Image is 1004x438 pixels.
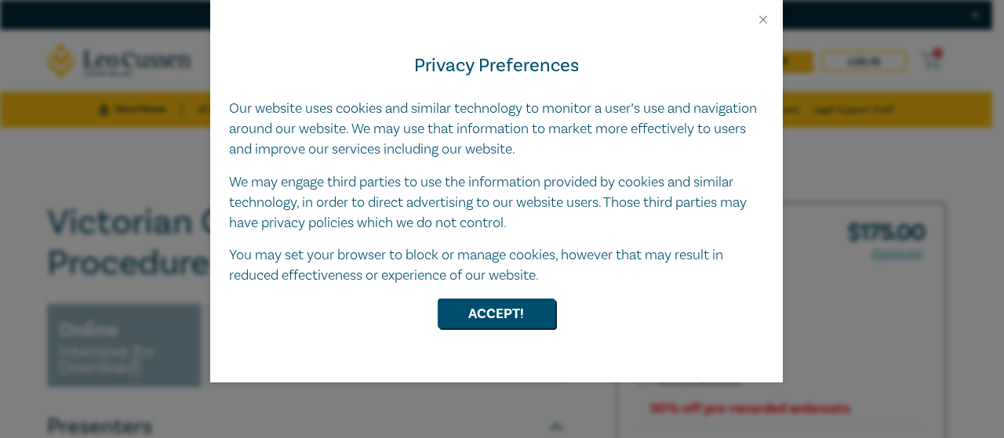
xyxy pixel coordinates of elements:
p: We may engage third parties to use the information provided by cookies and similar technology, in... [229,172,764,233]
p: Our website uses cookies and similar technology to monitor a user’s use and navigation around our... [229,99,764,160]
h4: Privacy Preferences [229,52,764,80]
button: Close [756,13,770,27]
p: You may set your browser to block or manage cookies, however that may result in reduced effective... [229,245,764,286]
button: Accept! [438,299,555,328]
